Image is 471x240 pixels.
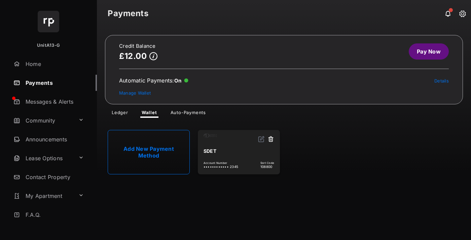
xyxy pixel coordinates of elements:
a: Lease Options [11,150,76,166]
strong: Payments [108,9,148,18]
a: Messages & Alerts [11,94,97,110]
a: Add New Payment Method [108,130,190,174]
div: Automatic Payments : [119,77,188,84]
a: Auto-Payments [165,110,211,118]
span: 108800 [260,165,274,169]
a: Contact Property [11,169,97,185]
span: Sort Code [260,161,274,165]
a: Details [434,78,449,83]
a: Payments [11,75,97,91]
span: •••••••••••• 2345 [204,165,238,169]
img: svg+xml;base64,PHN2ZyB2aWV3Qm94PSIwIDAgMjQgMjQiIHdpZHRoPSIxNiIgaGVpZ2h0PSIxNiIgZmlsbD0ibm9uZSIgeG... [258,136,265,142]
a: Wallet [136,110,162,118]
a: F.A.Q. [11,207,97,223]
a: My Apartment [11,188,76,204]
span: Account Number [204,161,238,165]
a: Ledger [106,110,134,118]
a: Home [11,56,97,72]
a: Manage Wallet [119,90,151,96]
img: svg+xml;base64,PHN2ZyB4bWxucz0iaHR0cDovL3d3dy53My5vcmcvMjAwMC9zdmciIHdpZHRoPSI2NCIgaGVpZ2h0PSI2NC... [38,11,59,32]
a: Community [11,112,76,129]
p: UnitA13-G [37,42,60,49]
div: SDET [204,145,274,157]
a: Announcements [11,131,97,147]
span: On [174,77,182,84]
p: £12.00 [119,52,147,61]
h2: Credit Balance [119,43,157,49]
